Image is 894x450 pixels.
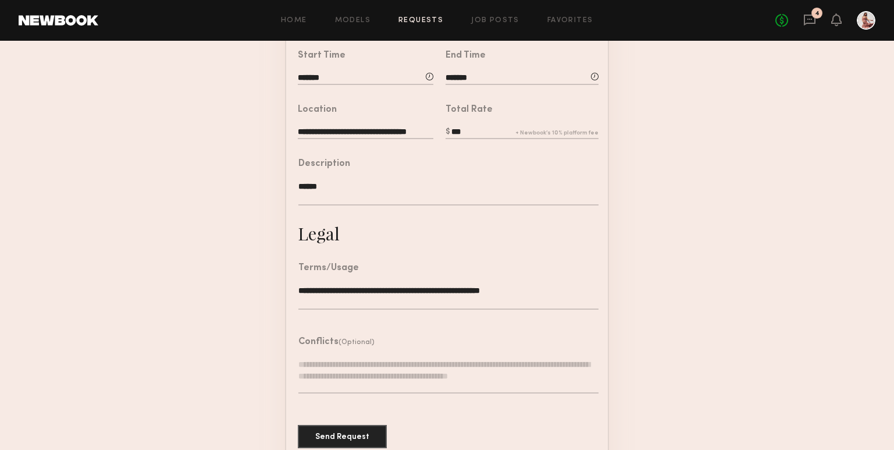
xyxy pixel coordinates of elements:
[398,17,443,24] a: Requests
[339,339,375,346] span: (Optional)
[298,222,340,245] div: Legal
[335,17,371,24] a: Models
[803,13,816,28] a: 4
[547,17,593,24] a: Favorites
[298,160,350,169] div: Description
[281,17,307,24] a: Home
[298,338,375,347] header: Conflicts
[446,51,486,61] div: End Time
[298,51,346,61] div: Start Time
[298,425,387,448] button: Send Request
[298,105,337,115] div: Location
[471,17,519,24] a: Job Posts
[815,10,820,17] div: 4
[446,105,493,115] div: Total Rate
[298,264,359,273] div: Terms/Usage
